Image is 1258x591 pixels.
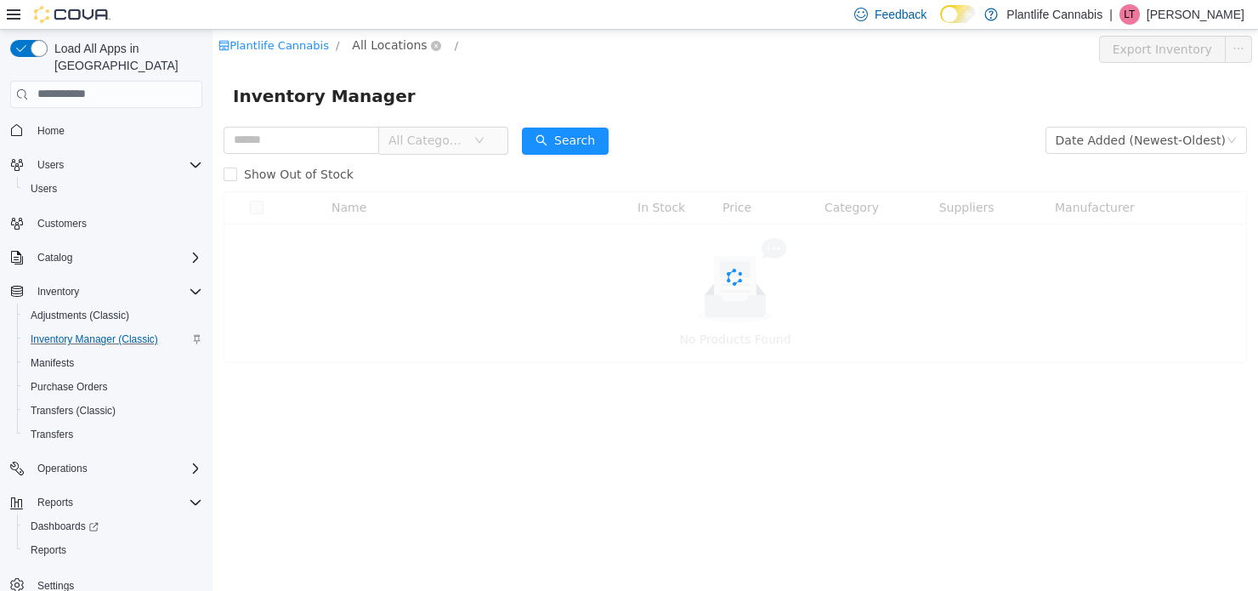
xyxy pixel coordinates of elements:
a: Manifests [24,353,81,373]
button: Operations [3,457,209,480]
a: Reports [24,540,73,560]
a: icon: shopPlantlife Cannabis [6,9,116,22]
img: Cova [34,6,110,23]
span: Dashboards [24,516,202,537]
a: Customers [31,213,93,234]
span: / [123,9,127,22]
span: Users [31,182,57,196]
button: Inventory [3,280,209,304]
div: Logan Tisdel [1119,4,1140,25]
a: Dashboards [24,516,105,537]
button: Transfers (Classic) [17,399,209,423]
a: Dashboards [17,514,209,538]
button: Customers [3,211,209,236]
p: | [1109,4,1113,25]
span: Customers [37,217,87,230]
button: Reports [31,492,80,513]
span: Inventory [31,281,202,302]
button: Operations [31,458,94,479]
a: Adjustments (Classic) [24,305,136,326]
span: Customers [31,213,202,234]
i: icon: down [262,105,272,117]
span: Home [37,124,65,138]
button: Catalog [3,246,209,270]
i: icon: close-circle [218,11,229,21]
span: Transfers (Classic) [31,404,116,418]
button: Users [17,177,209,201]
span: Adjustments (Classic) [24,305,202,326]
button: Inventory Manager (Classic) [17,327,209,351]
span: All Locations [139,6,214,25]
span: Manifests [31,356,74,370]
span: Home [31,120,202,141]
button: Reports [3,491,209,514]
span: All Categories [176,102,253,119]
a: Users [24,179,64,199]
span: Reports [24,540,202,560]
span: Transfers [24,424,202,445]
span: LT [1124,4,1135,25]
span: Feedback [875,6,926,23]
button: Manifests [17,351,209,375]
button: Purchase Orders [17,375,209,399]
span: Operations [37,462,88,475]
span: Reports [37,496,73,509]
span: Dashboards [31,520,99,533]
span: Purchase Orders [31,380,108,394]
button: Catalog [31,247,79,268]
span: Load All Apps in [GEOGRAPHIC_DATA] [48,40,202,74]
span: Manifests [24,353,202,373]
button: Home [3,118,209,143]
a: Purchase Orders [24,377,115,397]
button: icon: searchSearch [309,98,396,125]
a: Inventory Manager (Classic) [24,329,165,349]
span: Transfers [31,428,73,441]
span: Operations [31,458,202,479]
span: Reports [31,543,66,557]
button: Adjustments (Classic) [17,304,209,327]
button: Users [31,155,71,175]
span: Users [37,158,64,172]
div: Date Added (Newest-Oldest) [843,98,1013,123]
span: / [242,9,246,22]
button: Reports [17,538,209,562]
a: Transfers [24,424,80,445]
span: Show Out of Stock [25,138,148,151]
a: Transfers (Classic) [24,401,122,421]
button: Inventory [31,281,86,302]
span: Users [24,179,202,199]
i: icon: down [1014,105,1024,117]
span: Dark Mode [940,23,941,24]
span: Purchase Orders [24,377,202,397]
span: Inventory Manager [20,53,213,80]
button: Transfers [17,423,209,446]
i: icon: shop [6,10,17,21]
span: Inventory Manager (Classic) [24,329,202,349]
span: Adjustments (Classic) [31,309,129,322]
span: Catalog [31,247,202,268]
p: [PERSON_NAME] [1147,4,1244,25]
p: Plantlife Cannabis [1006,4,1102,25]
span: Inventory [37,285,79,298]
span: Transfers (Classic) [24,401,202,421]
span: Catalog [37,251,72,264]
button: icon: ellipsis [1012,6,1040,33]
span: Users [31,155,202,175]
a: Home [31,121,71,141]
button: Users [3,153,209,177]
button: Export Inventory [887,6,1013,33]
input: Dark Mode [940,5,976,23]
span: Inventory Manager (Classic) [31,332,158,346]
span: Reports [31,492,202,513]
